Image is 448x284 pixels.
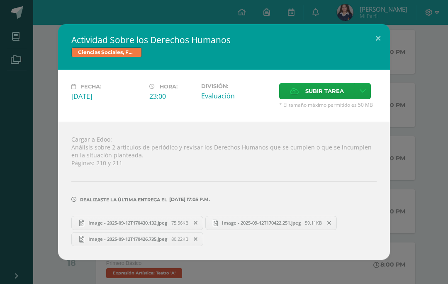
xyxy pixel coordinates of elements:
[322,218,336,228] span: Remover entrega
[205,216,337,230] a: Image - 2025-09-12T170422.251.jpeg 59.11KB
[201,91,273,100] div: Evaluación
[71,34,377,46] h2: Actividad Sobre los Derechos Humanos
[366,24,390,52] button: Close (Esc)
[71,47,142,57] span: Ciencias Sociales, Formación Ciudadana e Interculturalidad
[84,236,171,242] span: Image - 2025-09-12T170426.735.jpeg
[71,216,203,230] a: Image - 2025-09-12T170430.132.jpeg 75.56KB
[81,83,101,90] span: Fecha:
[218,220,305,226] span: Image - 2025-09-12T170422.251.jpeg
[80,197,167,203] span: Realizaste la última entrega el
[279,101,377,108] span: * El tamaño máximo permitido es 50 MB
[71,92,143,101] div: [DATE]
[189,218,203,228] span: Remover entrega
[171,220,188,226] span: 75.56KB
[71,232,203,246] a: Image - 2025-09-12T170426.735.jpeg 80.22KB
[171,236,188,242] span: 80.22KB
[58,122,390,260] div: Cargar a Edoo: Análisis sobre 2 artículos de periódico y revisar los Derechos Humanos que se cump...
[189,235,203,244] span: Remover entrega
[305,83,344,99] span: Subir tarea
[201,83,273,89] label: División:
[167,199,210,200] span: [DATE] 17:05 p.m.
[149,92,195,101] div: 23:00
[160,83,178,90] span: Hora:
[305,220,322,226] span: 59.11KB
[84,220,171,226] span: Image - 2025-09-12T170430.132.jpeg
